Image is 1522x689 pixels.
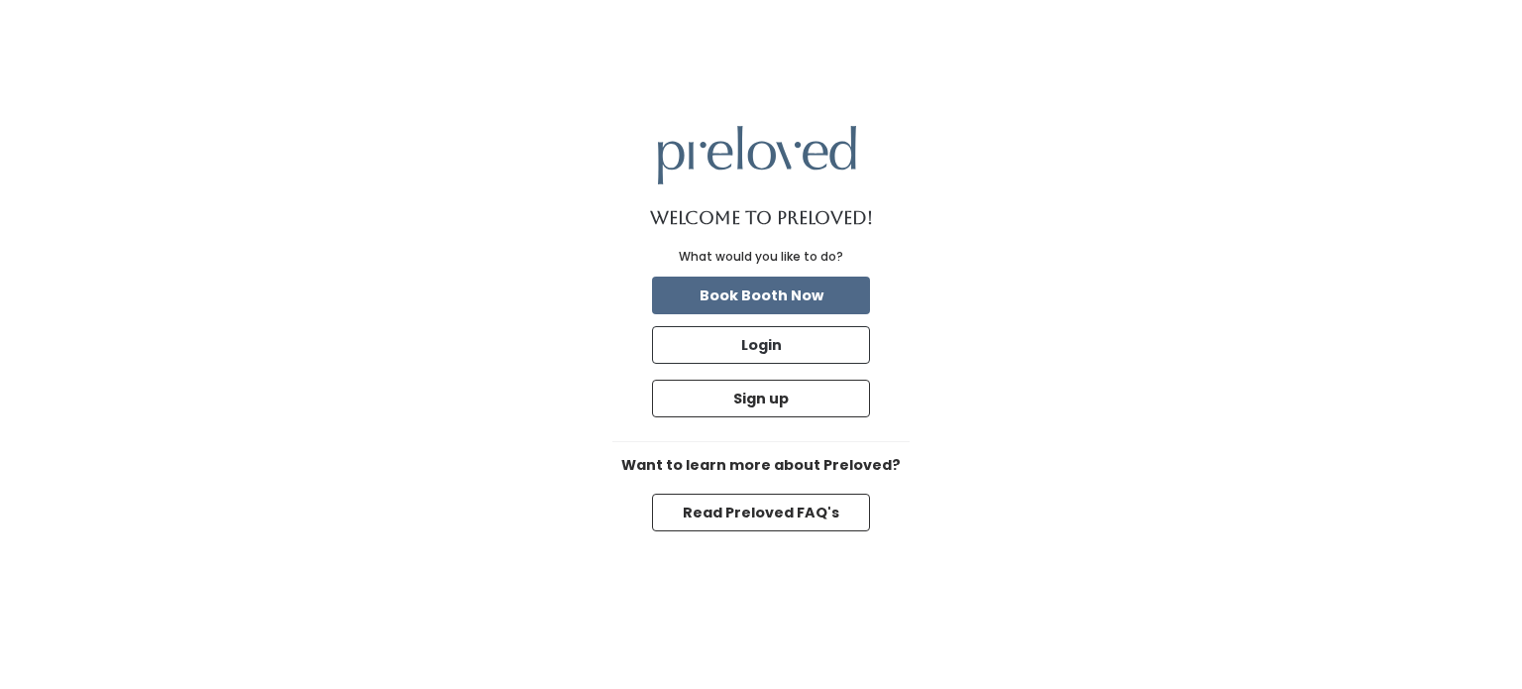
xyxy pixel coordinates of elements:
a: Login [648,322,874,368]
button: Login [652,326,870,364]
button: Sign up [652,380,870,417]
div: What would you like to do? [679,248,843,266]
h6: Want to learn more about Preloved? [612,458,910,474]
img: preloved logo [658,126,856,184]
button: Book Booth Now [652,277,870,314]
h1: Welcome to Preloved! [650,208,873,228]
button: Read Preloved FAQ's [652,494,870,531]
a: Sign up [648,376,874,421]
